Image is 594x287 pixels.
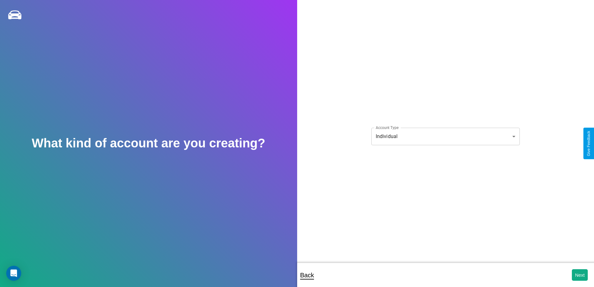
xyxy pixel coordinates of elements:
div: Open Intercom Messenger [6,266,21,281]
button: Next [572,269,588,281]
label: Account Type [376,125,398,130]
p: Back [300,270,314,281]
div: Give Feedback [587,131,591,156]
h2: What kind of account are you creating? [32,136,265,150]
div: Individual [371,128,520,145]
